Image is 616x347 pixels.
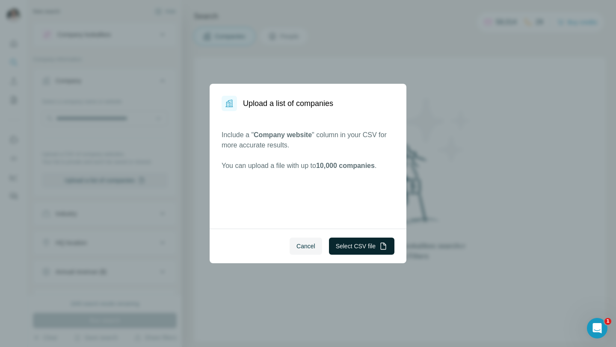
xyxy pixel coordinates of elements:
[290,238,322,255] button: Cancel
[604,318,611,325] span: 1
[587,318,607,338] iframe: Intercom live chat
[243,97,333,109] h1: Upload a list of companies
[316,162,375,169] span: 10,000 companies
[222,130,394,150] p: Include a " " column in your CSV for more accurate results.
[296,242,315,250] span: Cancel
[329,238,394,255] button: Select CSV file
[222,161,394,171] p: You can upload a file with up to .
[254,131,312,138] span: Company website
